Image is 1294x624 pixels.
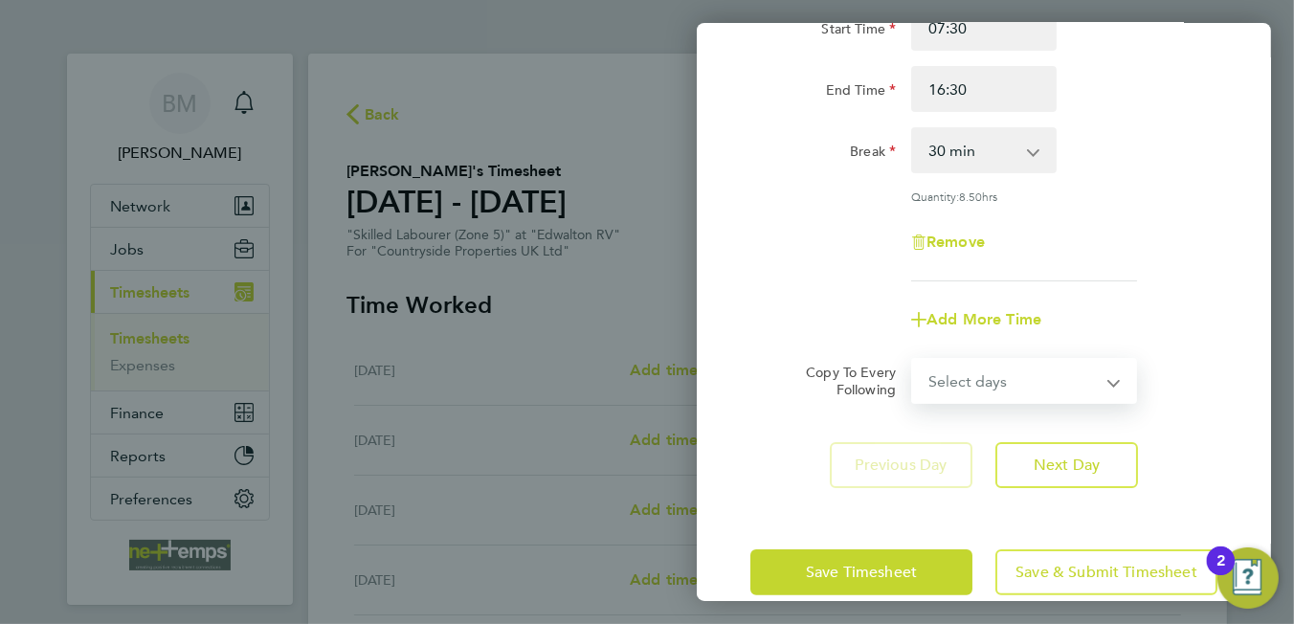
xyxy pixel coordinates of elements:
label: Start Time [821,20,896,43]
div: 2 [1216,561,1225,586]
div: Quantity: hrs [911,189,1137,204]
input: E.g. 08:00 [911,5,1057,51]
span: Save & Submit Timesheet [1015,563,1197,582]
span: Save Timesheet [806,563,917,582]
label: Copy To Every Following [791,364,896,398]
label: Break [850,143,896,166]
button: Save & Submit Timesheet [995,549,1217,595]
button: Open Resource Center, 2 new notifications [1217,547,1279,609]
button: Save Timesheet [750,549,972,595]
button: Next Day [995,442,1138,488]
span: Remove [926,233,985,251]
input: E.g. 18:00 [911,66,1057,112]
span: Add More Time [926,310,1041,328]
label: End Time [826,81,896,104]
button: Remove [911,234,985,250]
span: Next Day [1034,456,1100,475]
span: 8.50 [959,189,982,204]
button: Add More Time [911,312,1041,327]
